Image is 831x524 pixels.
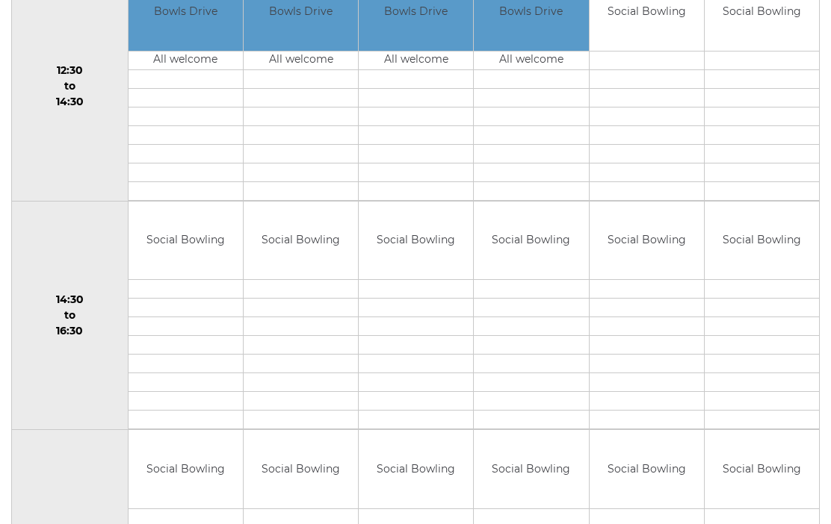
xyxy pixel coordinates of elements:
[474,430,588,508] td: Social Bowling
[474,202,588,280] td: Social Bowling
[359,430,473,508] td: Social Bowling
[590,430,704,508] td: Social Bowling
[244,51,358,69] td: All welcome
[705,202,819,280] td: Social Bowling
[129,202,243,280] td: Social Bowling
[12,201,129,430] td: 14:30 to 16:30
[244,430,358,508] td: Social Bowling
[244,202,358,280] td: Social Bowling
[129,51,243,69] td: All welcome
[474,51,588,69] td: All welcome
[359,202,473,280] td: Social Bowling
[590,202,704,280] td: Social Bowling
[705,430,819,508] td: Social Bowling
[359,51,473,69] td: All welcome
[129,430,243,508] td: Social Bowling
